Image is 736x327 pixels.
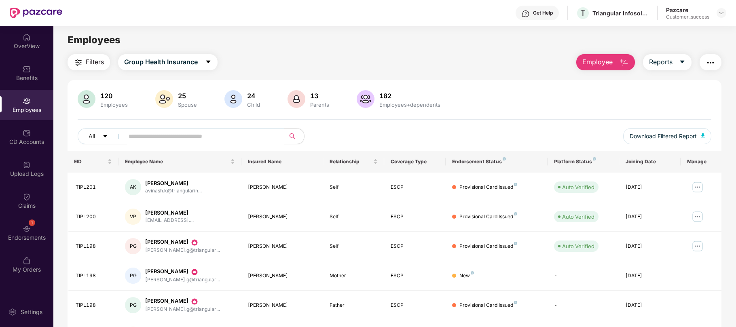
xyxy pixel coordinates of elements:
div: [PERSON_NAME] [145,179,202,187]
img: svg+xml;base64,PHN2ZyBpZD0iU2V0dGluZy0yMHgyMCIgeG1sbnM9Imh0dHA6Ly93d3cudzMub3JnLzIwMDAvc3ZnIiB3aW... [8,308,17,316]
div: ESCP [391,272,439,280]
div: [DATE] [626,302,674,309]
div: TIPL198 [76,302,112,309]
span: Employees [68,34,121,46]
th: Coverage Type [384,151,446,173]
div: Auto Verified [562,242,594,250]
button: Allcaret-down [78,128,127,144]
th: Insured Name [241,151,323,173]
div: Pazcare [666,6,709,14]
span: EID [74,158,106,165]
img: svg+xml;base64,PHN2ZyB4bWxucz0iaHR0cDovL3d3dy53My5vcmcvMjAwMC9zdmciIHdpZHRoPSI4IiBoZWlnaHQ9IjgiIH... [514,183,517,186]
div: Provisional Card Issued [459,243,517,250]
img: svg+xml;base64,PHN2ZyB3aWR0aD0iMjAiIGhlaWdodD0iMjAiIHZpZXdCb3g9IjAgMCAyMCAyMCIgZmlsbD0ibm9uZSIgeG... [190,297,199,306]
img: svg+xml;base64,PHN2ZyB4bWxucz0iaHR0cDovL3d3dy53My5vcmcvMjAwMC9zdmciIHdpZHRoPSI4IiBoZWlnaHQ9IjgiIH... [514,212,517,215]
div: avinash.k@triangularin... [145,187,202,195]
img: svg+xml;base64,PHN2ZyB4bWxucz0iaHR0cDovL3d3dy53My5vcmcvMjAwMC9zdmciIHhtbG5zOnhsaW5rPSJodHRwOi8vd3... [701,133,705,138]
th: Manage [681,151,721,173]
img: svg+xml;base64,PHN2ZyBpZD0iRW1wbG95ZWVzIiB4bWxucz0iaHR0cDovL3d3dy53My5vcmcvMjAwMC9zdmciIHdpZHRoPS... [23,97,31,105]
div: [DATE] [626,213,674,221]
td: - [548,261,619,291]
img: svg+xml;base64,PHN2ZyB3aWR0aD0iMjAiIGhlaWdodD0iMjAiIHZpZXdCb3g9IjAgMCAyMCAyMCIgZmlsbD0ibm9uZSIgeG... [190,268,199,276]
div: [PERSON_NAME].g@triangular... [145,247,220,254]
div: [EMAIL_ADDRESS].... [145,217,194,224]
img: svg+xml;base64,PHN2ZyB4bWxucz0iaHR0cDovL3d3dy53My5vcmcvMjAwMC9zdmciIHhtbG5zOnhsaW5rPSJodHRwOi8vd3... [357,90,374,108]
div: [DATE] [626,272,674,280]
div: 24 [245,92,262,100]
img: New Pazcare Logo [10,8,62,18]
span: All [89,132,95,141]
button: Employee [576,54,635,70]
span: Employee Name [125,158,228,165]
div: 182 [378,92,442,100]
button: Group Health Insurancecaret-down [118,54,218,70]
span: Reports [649,57,673,67]
div: Employees+dependents [378,101,442,108]
div: 25 [176,92,199,100]
div: TIPL198 [76,243,112,250]
img: svg+xml;base64,PHN2ZyB4bWxucz0iaHR0cDovL3d3dy53My5vcmcvMjAwMC9zdmciIHhtbG5zOnhsaW5rPSJodHRwOi8vd3... [155,90,173,108]
div: [PERSON_NAME] [145,297,220,305]
img: svg+xml;base64,PHN2ZyBpZD0iTXlfT3JkZXJzIiBkYXRhLW5hbWU9Ik15IE9yZGVycyIgeG1sbnM9Imh0dHA6Ly93d3cudz... [23,257,31,265]
img: svg+xml;base64,PHN2ZyB4bWxucz0iaHR0cDovL3d3dy53My5vcmcvMjAwMC9zdmciIHdpZHRoPSI4IiBoZWlnaHQ9IjgiIH... [503,157,506,160]
span: caret-down [102,133,108,140]
img: svg+xml;base64,PHN2ZyBpZD0iQmVuZWZpdHMiIHhtbG5zPSJodHRwOi8vd3d3LnczLm9yZy8yMDAwL3N2ZyIgd2lkdGg9Ij... [23,65,31,73]
div: [PERSON_NAME] [248,184,317,191]
img: manageButton [691,240,704,253]
div: [DATE] [626,243,674,250]
div: Provisional Card Issued [459,213,517,221]
div: Employees [99,101,129,108]
div: PG [125,268,141,284]
div: TIPL201 [76,184,112,191]
div: [PERSON_NAME] [248,213,317,221]
button: Reportscaret-down [643,54,692,70]
img: svg+xml;base64,PHN2ZyBpZD0iSGVscC0zMngzMiIgeG1sbnM9Imh0dHA6Ly93d3cudzMub3JnLzIwMDAvc3ZnIiB3aWR0aD... [522,10,530,18]
div: Mother [330,272,378,280]
div: [DATE] [626,184,674,191]
div: New [459,272,474,280]
div: TIPL200 [76,213,112,221]
span: Relationship [330,158,372,165]
img: svg+xml;base64,PHN2ZyBpZD0iRHJvcGRvd24tMzJ4MzIiIHhtbG5zPSJodHRwOi8vd3d3LnczLm9yZy8yMDAwL3N2ZyIgd2... [718,10,725,16]
img: svg+xml;base64,PHN2ZyB4bWxucz0iaHR0cDovL3d3dy53My5vcmcvMjAwMC9zdmciIHdpZHRoPSI4IiBoZWlnaHQ9IjgiIH... [514,301,517,304]
div: Settings [18,308,45,316]
img: svg+xml;base64,PHN2ZyBpZD0iRW5kb3JzZW1lbnRzIiB4bWxucz0iaHR0cDovL3d3dy53My5vcmcvMjAwMC9zdmciIHdpZH... [23,225,31,233]
div: Auto Verified [562,183,594,191]
th: Relationship [323,151,385,173]
div: 13 [309,92,331,100]
th: Joining Date [619,151,681,173]
div: ESCP [391,243,439,250]
div: Triangular Infosolutions Private Limited [592,9,649,17]
img: manageButton [691,210,704,223]
button: Download Filtered Report [623,128,711,144]
span: Filters [86,57,104,67]
div: Customer_success [666,14,709,20]
div: 120 [99,92,129,100]
img: svg+xml;base64,PHN2ZyB4bWxucz0iaHR0cDovL3d3dy53My5vcmcvMjAwMC9zdmciIHdpZHRoPSIyNCIgaGVpZ2h0PSIyNC... [706,58,715,68]
span: Download Filtered Report [630,132,697,141]
div: ESCP [391,213,439,221]
div: Get Help [533,10,553,16]
span: caret-down [679,59,685,66]
div: [PERSON_NAME] [145,209,194,217]
div: [PERSON_NAME].g@triangular... [145,276,220,284]
span: search [284,133,300,139]
img: manageButton [691,181,704,194]
div: PG [125,297,141,313]
td: - [548,291,619,320]
img: svg+xml;base64,PHN2ZyBpZD0iVXBsb2FkX0xvZ3MiIGRhdGEtbmFtZT0iVXBsb2FkIExvZ3MiIHhtbG5zPSJodHRwOi8vd3... [23,161,31,169]
div: Self [330,243,378,250]
div: Spouse [176,101,199,108]
div: Self [330,213,378,221]
div: Provisional Card Issued [459,184,517,191]
div: [PERSON_NAME] [248,272,317,280]
div: Provisional Card Issued [459,302,517,309]
div: ESCP [391,302,439,309]
img: svg+xml;base64,PHN2ZyB3aWR0aD0iMjAiIGhlaWdodD0iMjAiIHZpZXdCb3g9IjAgMCAyMCAyMCIgZmlsbD0ibm9uZSIgeG... [190,238,199,247]
button: Filters [68,54,110,70]
th: EID [68,151,118,173]
div: VP [125,209,141,225]
div: Child [245,101,262,108]
div: Self [330,184,378,191]
div: [PERSON_NAME].g@triangular... [145,306,220,313]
